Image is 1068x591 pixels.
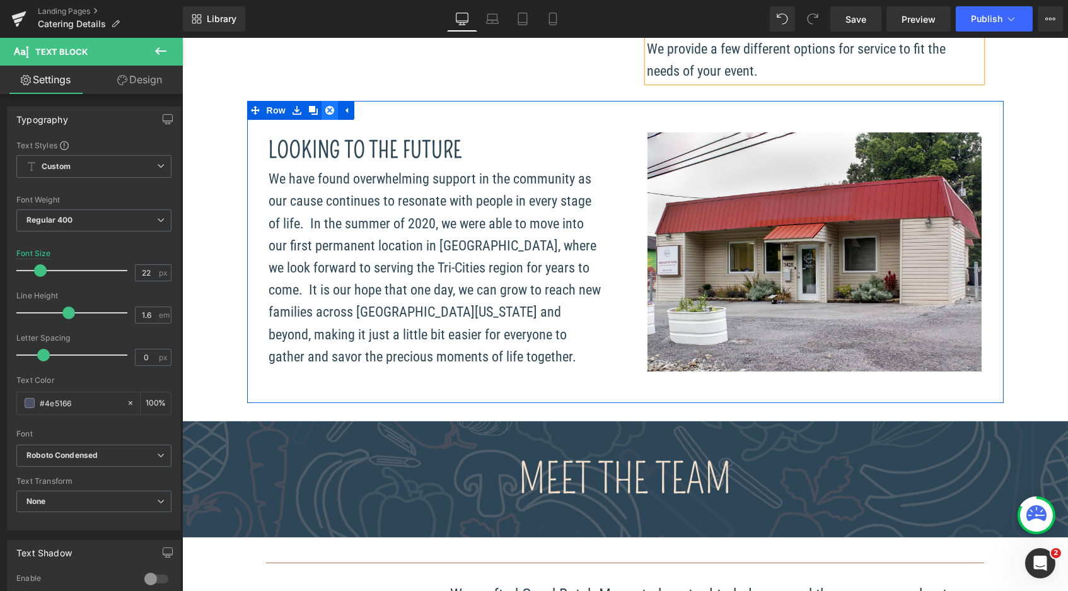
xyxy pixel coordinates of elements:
[156,63,172,82] a: Expand / Collapse
[38,6,183,16] a: Landing Pages
[26,450,98,461] i: Roboto Condensed
[477,6,508,32] a: Laptop
[35,47,88,57] span: Text Block
[538,6,568,32] a: Mobile
[207,13,236,25] span: Library
[800,6,825,32] button: Redo
[26,496,46,506] b: None
[956,6,1033,32] button: Publish
[159,269,170,277] span: px
[16,430,171,438] div: Font
[971,14,1002,24] span: Publish
[1051,548,1061,558] span: 2
[94,66,185,94] a: Design
[159,311,170,319] span: em
[447,6,477,32] a: Desktop
[87,133,419,327] span: We have found overwhelming support in the community as our cause continues to resonate with peopl...
[16,249,51,258] div: Font Size
[26,215,73,225] b: Regular 400
[465,3,764,41] span: We provide a few different options for service to fit the needs of your event.
[159,353,170,361] span: px
[16,541,72,558] div: Text Shadow
[183,6,245,32] a: New Library
[16,376,171,385] div: Text Color
[107,63,123,82] a: Save row
[16,291,171,300] div: Line Height
[87,99,281,126] font: Looking to the future
[845,13,866,26] span: Save
[16,196,171,204] div: Font Weight
[16,477,171,486] div: Text Transform
[1025,548,1055,578] iframe: Intercom live chat
[81,63,107,82] span: Row
[16,334,171,342] div: Letter Spacing
[1038,6,1063,32] button: More
[508,6,538,32] a: Tablet
[123,63,139,82] a: Clone Row
[16,573,132,587] div: Enable
[886,6,951,32] a: Preview
[902,13,936,26] span: Preview
[141,392,171,414] div: %
[40,396,120,410] input: Color
[38,19,106,29] span: Catering Details
[16,107,68,125] div: Typography
[84,551,250,580] p: From Our Family
[770,6,795,32] button: Undo
[16,140,171,150] div: Text Styles
[42,161,71,172] b: Custom
[139,63,156,82] a: Remove Row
